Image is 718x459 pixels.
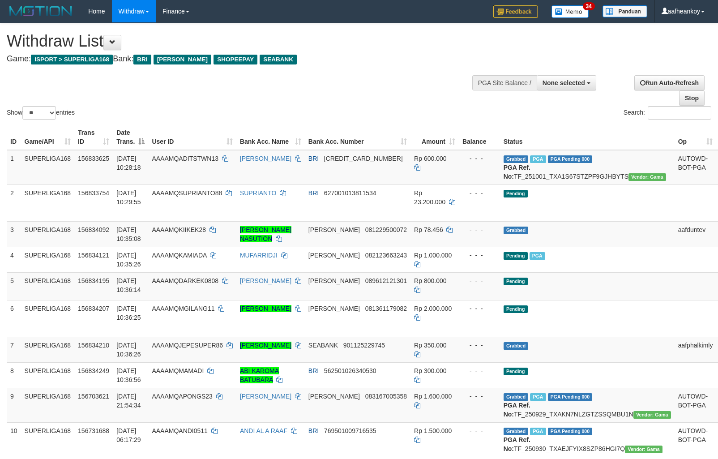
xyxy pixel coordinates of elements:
[152,427,208,434] span: AAAAMQANDI0511
[504,164,530,180] b: PGA Ref. No:
[7,4,75,18] img: MOTION_logo.png
[152,252,206,259] span: AAAAMQKAMIADA
[152,155,218,162] span: AAAAMQADITSTWN13
[240,189,276,197] a: SUPRIANTO
[462,426,496,435] div: - - -
[414,252,452,259] span: Rp 1.000.000
[22,106,56,120] select: Showentries
[74,124,113,150] th: Trans ID: activate to sort column ascending
[7,184,21,221] td: 2
[500,150,675,185] td: TF_251001_TXA1S67STZPF9GJHBYTS
[260,55,297,64] span: SEABANK
[624,106,711,120] label: Search:
[21,184,75,221] td: SUPERLIGA168
[462,304,496,313] div: - - -
[459,124,500,150] th: Balance
[414,342,446,349] span: Rp 350.000
[116,342,141,358] span: [DATE] 10:36:26
[78,226,109,233] span: 156834092
[116,427,141,443] span: [DATE] 06:17:29
[548,393,593,401] span: PGA Pending
[462,154,496,163] div: - - -
[21,272,75,300] td: SUPERLIGA168
[472,75,537,90] div: PGA Site Balance /
[7,32,470,50] h1: Withdraw List
[148,124,236,150] th: User ID: activate to sort column ascending
[7,388,21,422] td: 9
[308,226,360,233] span: [PERSON_NAME]
[240,305,291,312] a: [PERSON_NAME]
[603,5,647,17] img: panduan.png
[504,227,529,234] span: Grabbed
[500,422,675,457] td: TF_250930_TXAEJFYIX8SZP86HGI7Q
[152,393,212,400] span: AAAAMQAPONGS23
[78,252,109,259] span: 156834121
[675,221,717,247] td: aafduntev
[462,341,496,350] div: - - -
[634,75,705,90] a: Run Auto-Refresh
[152,305,214,312] span: AAAAMQMGILANG11
[116,305,141,321] span: [DATE] 10:36:25
[365,277,407,284] span: Copy 089612121301 to clipboard
[648,106,711,120] input: Search:
[625,446,662,453] span: Vendor URL: https://trx31.1velocity.biz
[504,393,529,401] span: Grabbed
[462,189,496,197] div: - - -
[628,173,666,181] span: Vendor URL: https://trx31.1velocity.biz
[152,277,218,284] span: AAAAMQDARKEK0808
[7,55,470,64] h4: Game: Bank:
[324,367,376,374] span: Copy 562501026340530 to clipboard
[530,155,546,163] span: Marked by aafheankoy
[21,362,75,388] td: SUPERLIGA168
[21,150,75,185] td: SUPERLIGA168
[305,124,410,150] th: Bank Acc. Number: activate to sort column ascending
[240,252,278,259] a: MUFARRIDJI
[543,79,585,86] span: None selected
[308,342,338,349] span: SEABANK
[78,189,109,197] span: 156833754
[675,422,717,457] td: AUTOWD-BOT-PGA
[154,55,211,64] span: [PERSON_NAME]
[504,402,530,418] b: PGA Ref. No:
[414,305,452,312] span: Rp 2.000.000
[500,124,675,150] th: Status
[7,124,21,150] th: ID
[214,55,257,64] span: SHOPEEPAY
[21,337,75,362] td: SUPERLIGA168
[152,226,206,233] span: AAAAMQKIIKEK28
[462,392,496,401] div: - - -
[504,436,530,452] b: PGA Ref. No:
[675,150,717,185] td: AUTOWD-BOT-PGA
[113,124,148,150] th: Date Trans.: activate to sort column descending
[78,305,109,312] span: 156834207
[530,393,546,401] span: Marked by aafchhiseyha
[240,393,291,400] a: [PERSON_NAME]
[462,251,496,260] div: - - -
[308,367,319,374] span: BRI
[675,388,717,422] td: AUTOWD-BOT-PGA
[675,124,717,150] th: Op: activate to sort column ascending
[414,427,452,434] span: Rp 1.500.000
[21,124,75,150] th: Game/API: activate to sort column ascending
[462,366,496,375] div: - - -
[410,124,459,150] th: Amount: activate to sort column ascending
[493,5,538,18] img: Feedback.jpg
[500,388,675,422] td: TF_250929_TXAKN7NLZGTZSSQMBU1N
[116,252,141,268] span: [DATE] 10:35:26
[240,155,291,162] a: [PERSON_NAME]
[365,252,407,259] span: Copy 082123663243 to clipboard
[21,300,75,337] td: SUPERLIGA168
[537,75,596,90] button: None selected
[462,225,496,234] div: - - -
[7,106,75,120] label: Show entries
[240,427,287,434] a: ANDI AL A RAAF
[308,155,319,162] span: BRI
[78,393,109,400] span: 156703621
[324,427,376,434] span: Copy 769501009716535 to clipboard
[308,277,360,284] span: [PERSON_NAME]
[7,337,21,362] td: 7
[504,252,528,260] span: Pending
[152,367,204,374] span: AAAAMQMAMADI
[414,277,446,284] span: Rp 800.000
[116,367,141,383] span: [DATE] 10:36:56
